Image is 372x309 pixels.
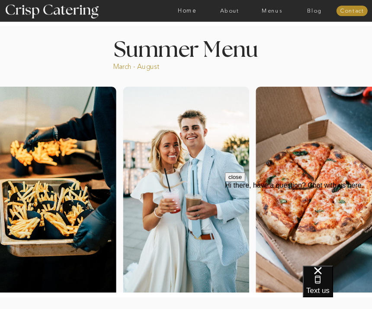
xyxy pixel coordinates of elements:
iframe: podium webchat widget bubble [303,266,372,309]
a: Menus [251,8,293,14]
h1: Summer Menu [100,39,272,58]
a: Blog [293,8,336,14]
a: Contact [337,8,368,14]
a: Home [166,8,208,14]
iframe: podium webchat widget prompt [225,172,372,276]
p: March - August [113,62,199,69]
a: About [208,8,251,14]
